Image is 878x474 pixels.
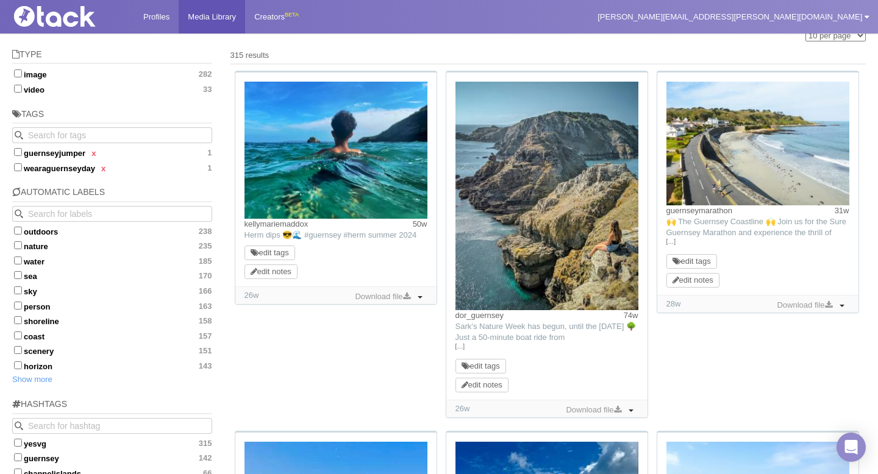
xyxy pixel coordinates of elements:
[14,453,22,461] input: guernsey142
[12,255,212,267] label: water
[199,271,212,281] span: 170
[666,299,681,308] time: Added: 18/02/2025, 11:05:11
[244,219,309,228] a: kellymariemaddox
[14,271,22,279] input: sea170
[666,236,849,247] a: […]
[199,346,212,356] span: 151
[91,149,96,158] a: x
[12,188,212,202] h5: Automatic Labels
[199,453,212,463] span: 142
[12,418,28,434] button: Search
[244,291,259,300] time: Added: 04/03/2025, 18:35:48
[12,110,212,124] h5: Tags
[12,418,212,434] input: Search for hashtag
[624,310,638,321] time: Posted: 02/04/2024, 17:30:34
[12,344,212,356] label: scenery
[12,314,212,327] label: shoreline
[199,316,212,326] span: 158
[199,331,212,341] span: 157
[199,286,212,296] span: 166
[12,68,212,80] label: image
[12,161,212,174] label: wearaguernseyday
[413,219,427,230] time: Posted: 20/09/2024, 21:45:03
[12,127,212,143] input: Search for tags
[12,146,212,158] label: guernseyjumper
[14,361,22,369] input: horizon143
[455,82,638,310] img: Image may contain: rock, cliff, nature, outdoors, sea, water, female, girl, person, teen, promont...
[9,6,131,27] img: Tack
[462,361,500,370] a: edit tags
[666,206,732,215] a: guernseymarathon
[199,256,212,266] span: 185
[12,206,28,222] button: Search
[207,163,212,173] span: 1
[563,403,624,417] a: Download file
[199,227,212,236] span: 238
[12,206,212,222] input: Search for labels
[15,210,23,218] svg: Search
[14,241,22,249] input: nature235
[12,225,212,237] label: outdoors
[12,359,212,372] label: horizon
[285,9,299,21] div: BETA
[12,83,212,95] label: video
[244,230,417,239] span: Herm dips 😎🌊 #guernsey #herm summer 2024
[14,85,22,93] input: video33
[15,131,23,140] svg: Search
[837,433,866,462] div: Open Intercom Messenger
[455,341,638,352] a: […]
[244,82,427,219] img: Image may contain: leisure activities, person, sport, swimming, water, water sports, outdoors, ba...
[14,346,22,354] input: scenery151
[462,380,502,389] a: edit notes
[455,322,637,408] span: Sark’s Nature Week has begun, until the [DATE] 🌳 Just a 50-minute boat ride from [GEOGRAPHIC_DATA...
[12,127,28,143] button: Search
[12,330,212,342] label: coast
[12,400,212,414] h5: Hashtags
[14,163,22,171] input: wearaguernseydayx 1
[199,302,212,311] span: 163
[12,285,212,297] label: sky
[203,85,212,94] span: 33
[15,422,23,430] svg: Search
[774,299,835,312] a: Download file
[199,439,212,448] span: 315
[12,375,52,384] a: Show more
[14,256,22,264] input: water185
[14,286,22,294] input: sky166
[673,256,711,266] a: edit tags
[455,404,470,413] time: Added: 04/03/2025, 16:36:50
[14,439,22,447] input: yesvg315
[14,302,22,310] input: person163
[14,227,22,235] input: outdoors238
[666,217,849,325] span: 🙌 The Guernsey Coastline 🙌 Join us for the Sure Guernsey Marathon and experience the thrill of pu...
[230,50,866,61] div: 315 results
[666,82,849,205] img: Image may contain: nature, outdoors, sea, water, road, shoreline, coast, person, car, transportat...
[199,241,212,251] span: 235
[12,300,212,312] label: person
[12,269,212,281] label: sea
[14,316,22,324] input: shoreline158
[12,239,212,252] label: nature
[251,267,291,276] a: edit notes
[207,148,212,158] span: 1
[455,311,504,320] a: dor_guernsey
[12,437,212,449] label: yesvg
[12,451,212,464] label: guernsey
[199,361,212,371] span: 143
[251,248,289,257] a: edit tags
[835,205,849,216] time: Posted: 29/01/2025, 10:00:44
[673,275,713,285] a: edit notes
[101,164,105,173] a: x
[14,69,22,77] input: image282
[12,50,212,64] h5: Type
[14,148,22,156] input: guernseyjumperx 1
[352,290,413,303] a: Download file
[14,331,22,339] input: coast157
[199,69,212,79] span: 282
